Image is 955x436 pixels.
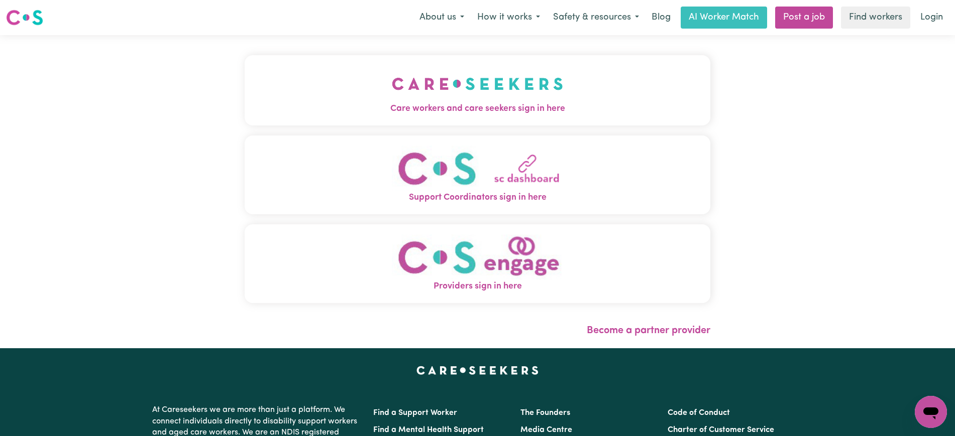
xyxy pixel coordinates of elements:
span: Support Coordinators sign in here [245,191,710,204]
a: Find a Support Worker [373,409,457,417]
a: The Founders [520,409,570,417]
span: Providers sign in here [245,280,710,293]
a: AI Worker Match [681,7,767,29]
button: Care workers and care seekers sign in here [245,55,710,125]
a: Careseekers home page [416,366,539,374]
button: Safety & resources [547,7,646,28]
a: Charter of Customer Service [668,426,774,434]
button: About us [413,7,471,28]
iframe: Button to launch messaging window [915,396,947,428]
a: Blog [646,7,677,29]
button: How it works [471,7,547,28]
img: Careseekers logo [6,9,43,27]
a: Find workers [841,7,910,29]
a: Login [914,7,949,29]
a: Become a partner provider [587,326,710,336]
a: Media Centre [520,426,572,434]
a: Code of Conduct [668,409,730,417]
a: Post a job [775,7,833,29]
a: Careseekers logo [6,6,43,29]
button: Providers sign in here [245,224,710,303]
button: Support Coordinators sign in here [245,135,710,214]
span: Care workers and care seekers sign in here [245,102,710,115]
